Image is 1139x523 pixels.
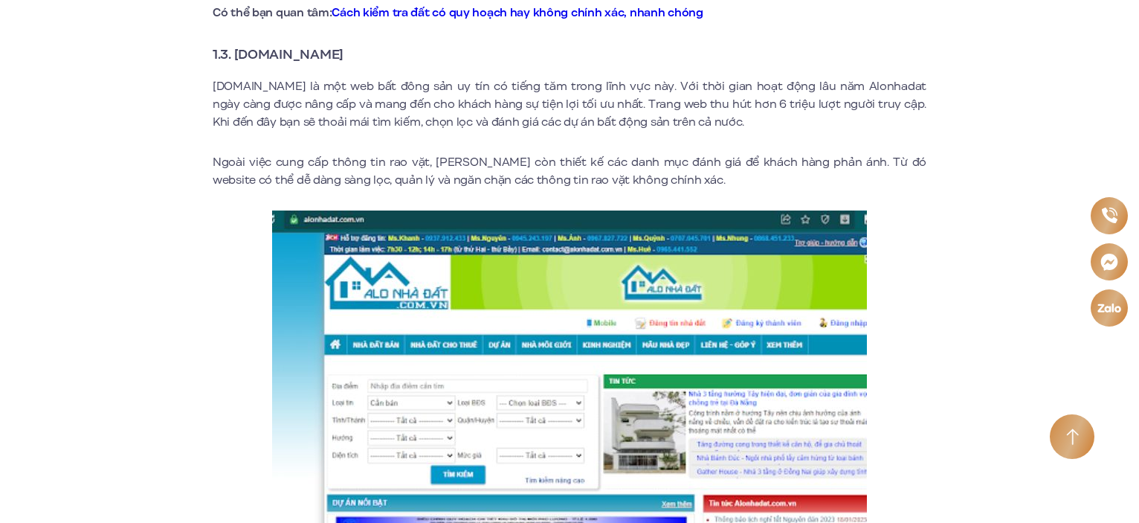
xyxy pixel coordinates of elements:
[1100,253,1118,271] img: Messenger icon
[1101,208,1117,223] img: Phone icon
[1097,304,1121,312] img: Zalo icon
[1066,429,1079,446] img: Arrow icon
[213,153,926,189] p: Ngoài việc cung cấp thông tin rao vặt, [PERSON_NAME] còn thiết kế các danh mục đánh giá để khách ...
[213,45,343,64] strong: 1.3. [DOMAIN_NAME]
[213,77,926,131] p: [DOMAIN_NAME] là một web bất đông sản uy tín có tiếng tăm trong lĩnh vực này. Với thời gian hoạt ...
